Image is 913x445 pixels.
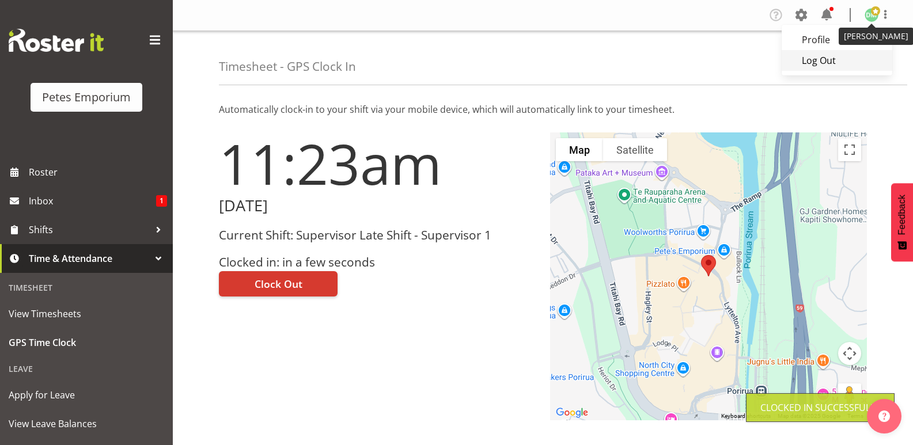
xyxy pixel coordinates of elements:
[553,405,591,420] img: Google
[219,132,536,195] h1: 11:23am
[29,250,150,267] span: Time & Attendance
[219,229,536,242] h3: Current Shift: Supervisor Late Shift - Supervisor 1
[891,183,913,261] button: Feedback - Show survey
[219,256,536,269] h3: Clocked in: in a few seconds
[42,89,131,106] div: Petes Emporium
[556,138,603,161] button: Show street map
[29,192,156,210] span: Inbox
[29,221,150,238] span: Shifts
[838,342,861,365] button: Map camera controls
[603,138,667,161] button: Show satellite imagery
[782,29,892,50] a: Profile
[838,138,861,161] button: Toggle fullscreen view
[9,386,164,404] span: Apply for Leave
[553,405,591,420] a: Open this area in Google Maps (opens a new window)
[782,50,892,71] a: Log Out
[219,60,356,73] h4: Timesheet - GPS Clock In
[9,29,104,52] img: Rosterit website logo
[838,383,861,406] button: Drag Pegman onto the map to open Street View
[255,276,302,291] span: Clock Out
[721,412,771,420] button: Keyboard shortcuts
[219,197,536,215] h2: [DATE]
[9,334,164,351] span: GPS Time Clock
[3,381,170,409] a: Apply for Leave
[9,415,164,432] span: View Leave Balances
[219,271,338,296] button: Clock Out
[760,401,880,414] div: Clocked in Successfully
[3,299,170,328] a: View Timesheets
[3,276,170,299] div: Timesheet
[897,195,907,235] span: Feedback
[3,357,170,381] div: Leave
[219,102,867,116] p: Automatically clock-in to your shift via your mobile device, which will automatically link to you...
[156,195,167,207] span: 1
[3,409,170,438] a: View Leave Balances
[878,410,890,422] img: help-xxl-2.png
[865,8,878,22] img: david-mcauley697.jpg
[29,163,167,181] span: Roster
[9,305,164,322] span: View Timesheets
[3,328,170,357] a: GPS Time Clock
